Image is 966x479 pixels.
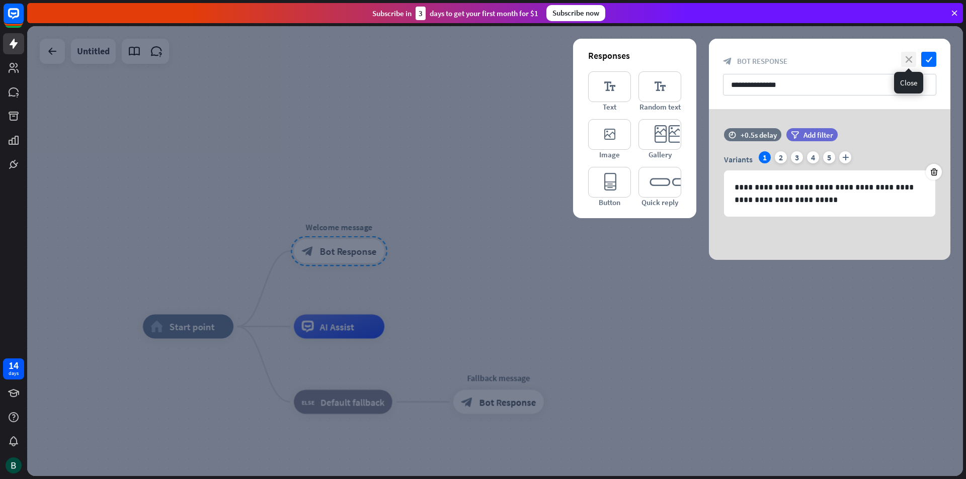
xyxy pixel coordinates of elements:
[372,7,538,20] div: Subscribe in days to get your first month for $1
[741,130,777,140] div: +0.5s delay
[3,358,24,379] a: 14 days
[921,52,936,67] i: check
[807,151,819,163] div: 4
[723,57,732,66] i: block_bot_response
[803,130,833,140] span: Add filter
[737,56,787,66] span: Bot Response
[791,151,803,163] div: 3
[724,154,753,164] span: Variants
[791,131,799,139] i: filter
[9,361,19,370] div: 14
[839,151,851,163] i: plus
[901,52,916,67] i: close
[823,151,835,163] div: 5
[8,4,38,34] button: Open LiveChat chat widget
[775,151,787,163] div: 2
[546,5,605,21] div: Subscribe now
[759,151,771,163] div: 1
[729,131,736,138] i: time
[9,370,19,377] div: days
[416,7,426,20] div: 3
